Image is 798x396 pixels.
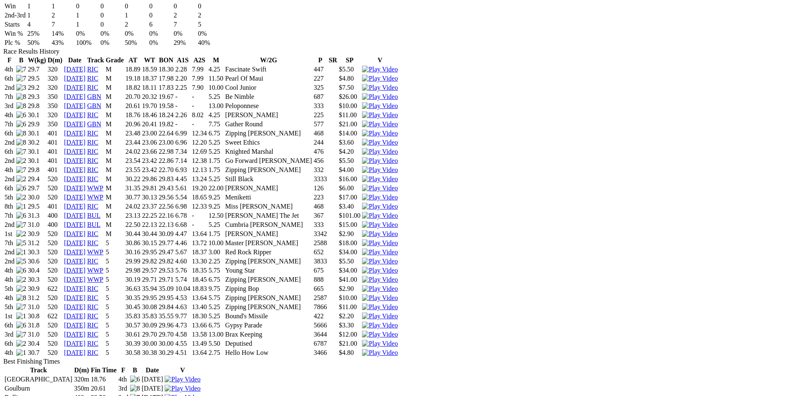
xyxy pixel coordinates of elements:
[313,56,328,64] th: P
[149,30,172,38] td: 0%
[362,248,398,256] img: Play Video
[16,303,26,311] img: 7
[64,139,86,146] a: [DATE]
[362,212,398,219] img: Play Video
[362,84,398,91] img: Play Video
[87,148,99,155] a: RIC
[87,294,99,301] a: RIC
[338,65,361,74] td: $5.50
[362,130,398,137] a: View replay
[225,65,313,74] td: Fascinate Swift
[100,30,124,38] td: 0%
[16,221,26,229] img: 7
[64,230,86,237] a: [DATE]
[16,139,26,146] img: 8
[64,349,86,356] a: [DATE]
[87,121,101,128] a: GBN
[173,2,197,10] td: 0
[362,148,398,155] img: Play Video
[362,84,398,91] a: View replay
[64,121,86,128] a: [DATE]
[16,102,26,110] img: 8
[158,102,174,110] td: 19.58
[16,230,26,238] img: 2
[158,74,174,83] td: 17.98
[4,102,15,110] td: 3rd
[51,20,75,29] td: 7
[64,175,86,182] a: [DATE]
[313,74,328,83] td: 227
[64,56,86,64] th: Date
[51,11,75,20] td: 2
[362,230,398,238] img: Play Video
[362,139,398,146] img: Play Video
[362,56,398,64] th: V
[173,20,197,29] td: 7
[362,285,398,292] a: View replay
[130,385,140,392] img: 8
[87,221,101,228] a: BUL
[124,39,148,47] td: 50%
[16,184,26,192] img: 6
[105,65,124,74] td: M
[362,340,398,347] a: View replay
[362,157,398,164] a: View replay
[142,84,158,92] td: 18.11
[362,294,398,302] img: Play Video
[87,56,105,64] th: Track
[16,66,26,73] img: 7
[197,2,221,10] td: 0
[175,84,191,92] td: 2.25
[362,184,398,192] a: View replay
[87,230,99,237] a: RIC
[87,239,99,246] a: RIC
[64,221,86,228] a: [DATE]
[16,331,26,338] img: 7
[197,20,221,29] td: 5
[362,331,398,338] img: Play Video
[362,111,398,119] img: Play Video
[362,349,398,357] img: Play Video
[124,2,148,10] td: 0
[362,349,398,356] a: View replay
[192,74,207,83] td: 7.99
[64,102,86,109] a: [DATE]
[313,93,328,101] td: 687
[64,331,86,338] a: [DATE]
[87,312,99,320] a: RIC
[87,139,99,146] a: RIC
[4,74,15,83] td: 6th
[362,312,398,320] a: View replay
[105,102,124,110] td: M
[87,84,99,91] a: RIC
[208,56,224,64] th: M
[362,331,398,338] a: View replay
[87,322,99,329] a: RIC
[27,20,51,29] td: 4
[225,84,313,92] td: Cool Junior
[16,93,26,101] img: 8
[47,84,63,92] td: 320
[130,376,140,383] img: 6
[27,56,47,64] th: W(kg)
[362,322,398,329] a: View replay
[100,20,124,29] td: 0
[362,66,398,73] img: Play Video
[47,111,63,119] td: 320
[87,340,99,347] a: RIC
[16,84,26,91] img: 3
[64,267,86,274] a: [DATE]
[362,121,398,128] img: Play Video
[4,84,15,92] td: 2nd
[64,84,86,91] a: [DATE]
[362,93,398,101] img: Play Video
[124,11,148,20] td: 1
[4,56,15,64] th: F
[362,312,398,320] img: Play Video
[87,303,99,310] a: RIC
[362,303,398,310] a: View replay
[362,166,398,174] img: Play Video
[362,175,398,182] a: View replay
[362,157,398,165] img: Play Video
[225,93,313,101] td: Be Nimble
